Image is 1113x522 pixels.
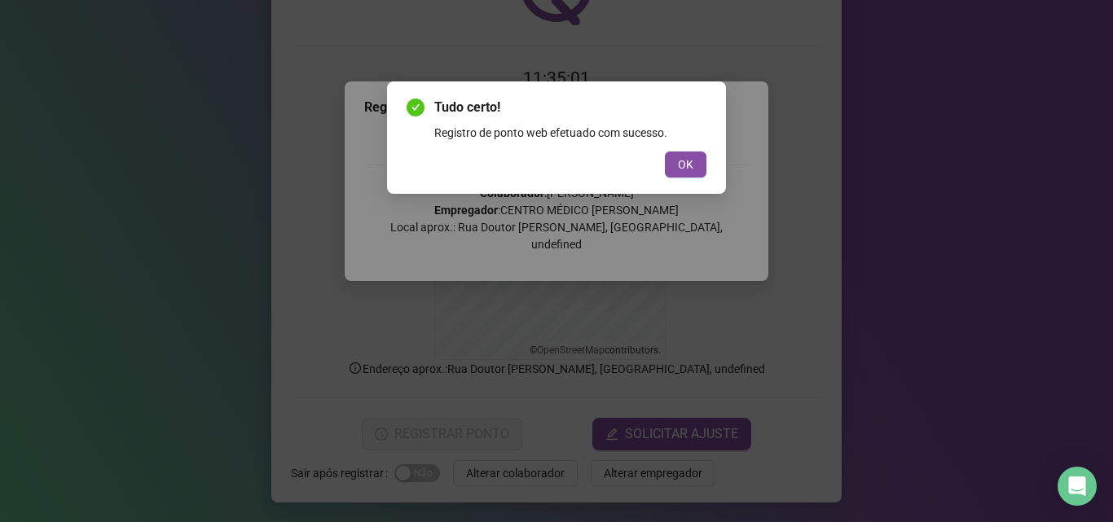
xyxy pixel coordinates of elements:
[665,151,706,178] button: OK
[678,156,693,173] span: OK
[1058,467,1097,506] div: Open Intercom Messenger
[407,99,425,116] span: check-circle
[434,98,706,117] span: Tudo certo!
[434,124,706,142] div: Registro de ponto web efetuado com sucesso.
